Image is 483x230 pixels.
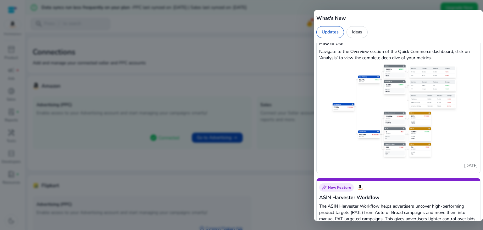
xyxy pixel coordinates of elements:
img: Quick Commerce Deep Dive [319,63,478,160]
p: Navigate to the Overview section of the Quick Commerce dashboard, click on 'Analysis' to view the... [319,49,478,61]
p: [DATE] [319,163,478,169]
img: Amazon [356,184,364,191]
p: The ASIN Harvester Workflow helps advertisers uncover high-performing product targets (PATs) from... [319,203,478,228]
h5: What's New [316,14,480,22]
div: Updates [316,26,344,38]
span: celebration [322,185,327,190]
h6: How to Use [319,41,478,47]
div: Ideas [347,26,368,38]
span: New Feature [328,185,351,190]
h5: ASIN Harvester Workflow [319,194,478,201]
